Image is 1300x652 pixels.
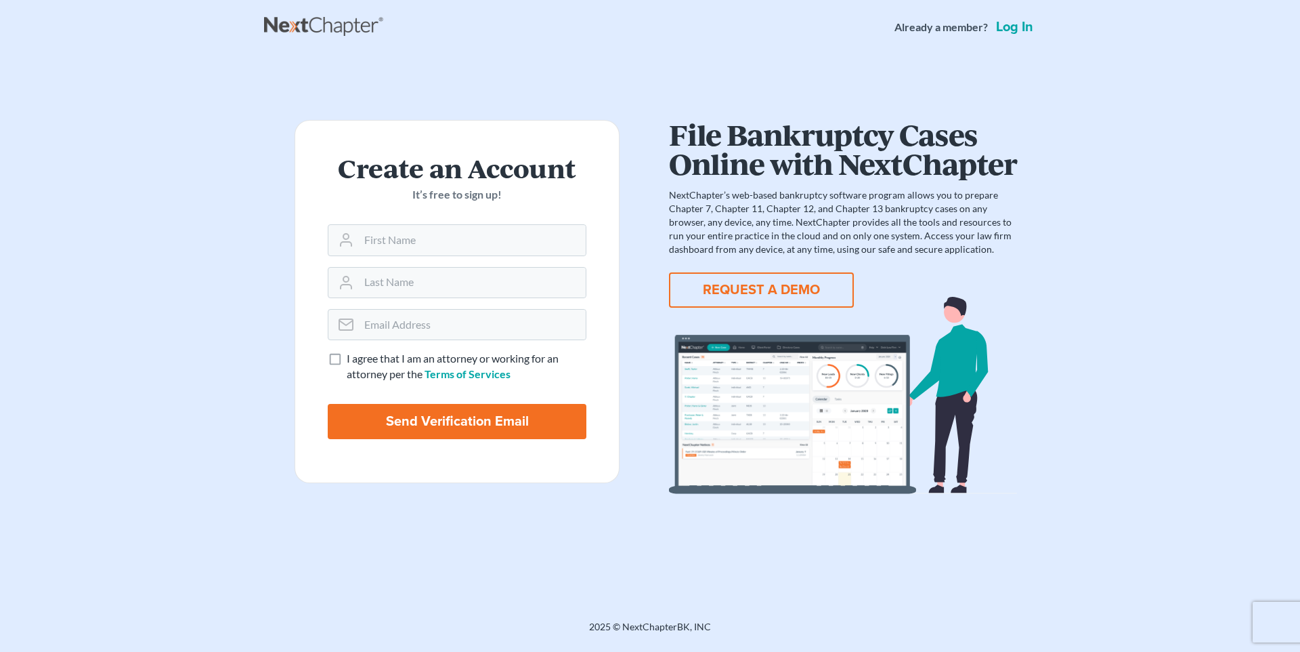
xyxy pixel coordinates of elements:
[328,153,586,182] h2: Create an Account
[425,367,511,380] a: Terms of Services
[328,187,586,203] p: It’s free to sign up!
[894,20,988,35] strong: Already a member?
[669,188,1017,256] p: NextChapter’s web-based bankruptcy software program allows you to prepare Chapter 7, Chapter 11, ...
[993,20,1036,34] a: Log in
[328,404,586,439] input: Send Verification Email
[359,268,586,298] input: Last Name
[669,297,1017,494] img: dashboard-867a026336fddd4d87f0941869007d5e2a59e2bc3a7d80a2916e9f42c0117099.svg
[669,272,854,308] button: REQUEST A DEMO
[359,310,586,340] input: Email Address
[669,120,1017,178] h1: File Bankruptcy Cases Online with NextChapter
[264,620,1036,645] div: 2025 © NextChapterBK, INC
[359,225,586,255] input: First Name
[347,352,559,380] span: I agree that I am an attorney or working for an attorney per the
